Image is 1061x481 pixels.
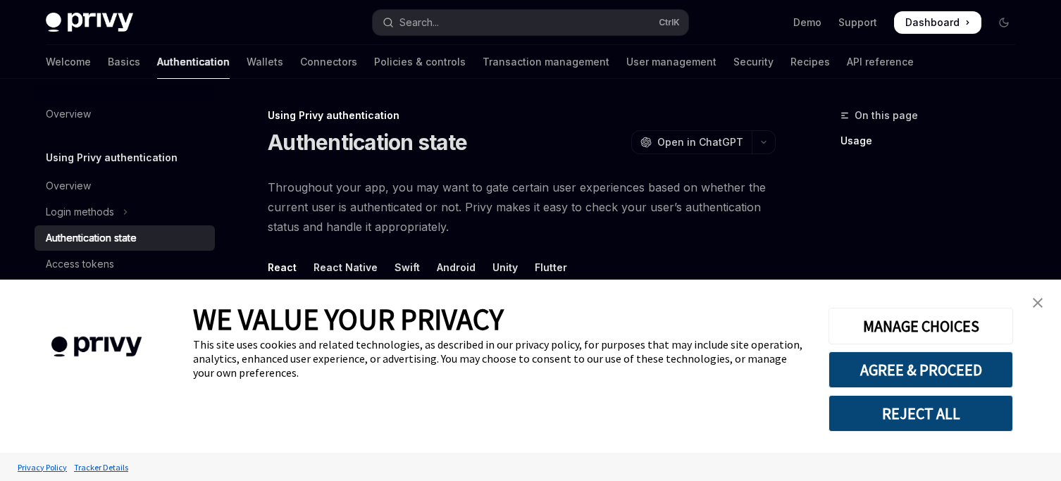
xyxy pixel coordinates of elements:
[46,13,133,32] img: dark logo
[437,251,476,284] div: Android
[157,45,230,79] a: Authentication
[46,45,91,79] a: Welcome
[659,17,680,28] span: Ctrl K
[993,11,1015,34] button: Toggle dark mode
[35,199,215,225] button: Toggle Login methods section
[733,45,774,79] a: Security
[483,45,609,79] a: Transaction management
[905,15,960,30] span: Dashboard
[193,301,504,337] span: WE VALUE YOUR PRIVACY
[1033,298,1043,308] img: close banner
[35,277,215,303] a: Logging users out
[373,10,688,35] button: Open search
[894,11,981,34] a: Dashboard
[46,256,114,273] div: Access tokens
[268,130,467,155] h1: Authentication state
[492,251,518,284] div: Unity
[268,108,776,123] div: Using Privy authentication
[193,337,807,380] div: This site uses cookies and related technologies, as described in our privacy policy, for purposes...
[46,106,91,123] div: Overview
[46,177,91,194] div: Overview
[626,45,716,79] a: User management
[374,45,466,79] a: Policies & controls
[399,14,439,31] div: Search...
[657,135,743,149] span: Open in ChatGPT
[300,45,357,79] a: Connectors
[35,173,215,199] a: Overview
[14,455,70,480] a: Privacy Policy
[793,15,821,30] a: Demo
[535,251,567,284] div: Flutter
[35,251,215,277] a: Access tokens
[631,130,752,154] button: Open in ChatGPT
[790,45,830,79] a: Recipes
[46,204,114,220] div: Login methods
[46,149,178,166] h5: Using Privy authentication
[314,251,378,284] div: React Native
[268,177,776,237] span: Throughout your app, you may want to gate certain user experiences based on whether the current u...
[247,45,283,79] a: Wallets
[840,130,1026,152] a: Usage
[838,15,877,30] a: Support
[21,316,172,377] img: company logo
[35,225,215,251] a: Authentication state
[855,107,918,124] span: On this page
[829,308,1013,344] button: MANAGE CHOICES
[847,45,914,79] a: API reference
[46,230,137,246] div: Authentication state
[395,251,420,284] div: Swift
[268,251,297,284] div: React
[108,45,140,79] a: Basics
[1024,289,1052,317] a: close banner
[829,351,1013,388] button: AGREE & PROCEED
[829,395,1013,432] button: REJECT ALL
[35,101,215,127] a: Overview
[70,455,132,480] a: Tracker Details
